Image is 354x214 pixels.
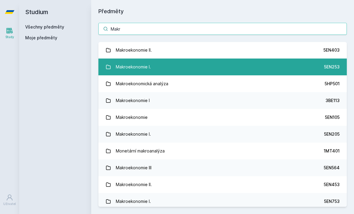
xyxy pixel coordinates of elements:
[324,182,340,188] div: 5EN453
[324,165,340,171] div: 5EN564
[98,23,347,35] input: Název nebo ident předmětu…
[325,114,340,120] div: 5EN105
[25,35,57,41] span: Moje předměty
[98,176,347,193] a: Makroekonomie II. 5EN453
[5,35,14,39] div: Study
[116,44,152,56] div: Makroekonomie II.
[98,7,347,16] h1: Předměty
[98,159,347,176] a: Makroekonomie III 5EN564
[116,111,148,123] div: Makroekonomie
[324,198,340,204] div: 5EN753
[98,42,347,59] a: Makroekonomie II. 5EN403
[116,61,151,73] div: Makroekonomie I.
[25,24,64,29] a: Všechny předměty
[116,162,151,174] div: Makroekonomie III
[323,47,340,53] div: 5EN403
[116,145,165,157] div: Monetární makroanalýza
[116,95,150,107] div: Makroekonomie I
[98,59,347,75] a: Makroekonomie I. 5EN253
[98,143,347,159] a: Monetární makroanalýza 1MT401
[98,193,347,210] a: Makroekonomie I. 5EN753
[324,148,340,154] div: 1MT401
[116,195,151,207] div: Makroekonomie I.
[98,75,347,92] a: Makroekonomická analýza 5HP501
[116,78,168,90] div: Makroekonomická analýza
[324,64,340,70] div: 5EN253
[1,191,18,209] a: Uživatel
[98,109,347,126] a: Makroekonomie 5EN105
[325,98,340,104] div: 3BE113
[116,179,152,191] div: Makroekonomie II.
[325,81,340,87] div: 5HP501
[98,92,347,109] a: Makroekonomie I 3BE113
[98,126,347,143] a: Makroekonomie I. 5EN205
[3,202,16,206] div: Uživatel
[324,131,340,137] div: 5EN205
[1,24,18,42] a: Study
[116,128,151,140] div: Makroekonomie I.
